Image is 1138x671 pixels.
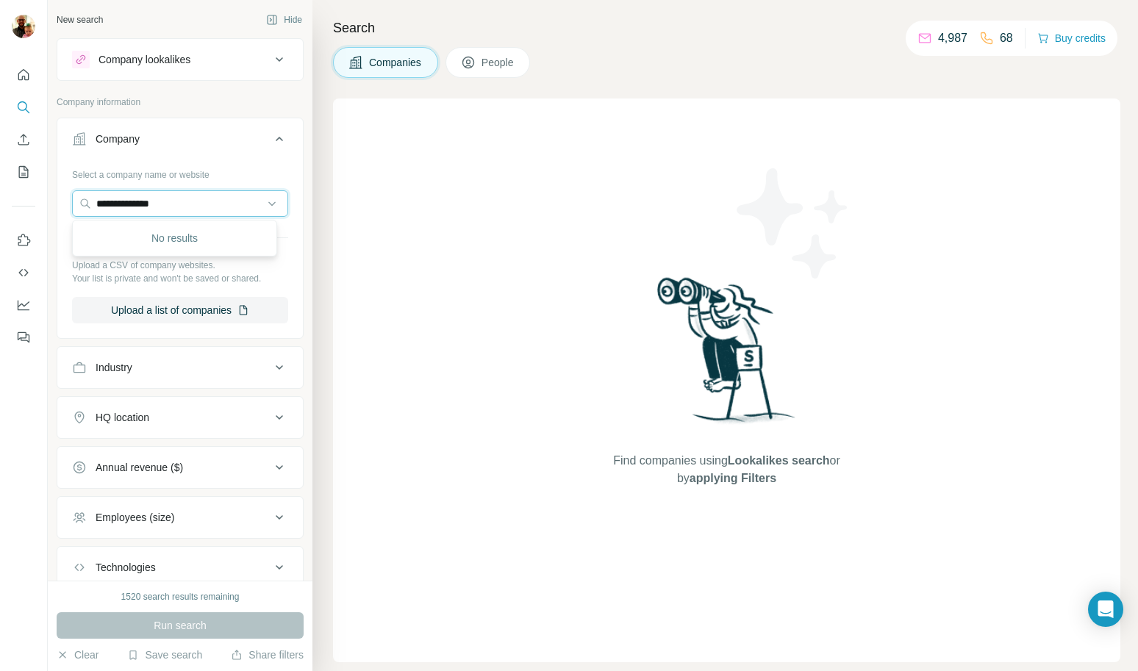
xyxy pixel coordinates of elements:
button: Use Surfe API [12,259,35,286]
button: Hide [256,9,312,31]
button: Technologies [57,550,303,585]
button: Clear [57,647,99,662]
button: My lists [12,159,35,185]
span: People [482,55,515,70]
button: Annual revenue ($) [57,450,303,485]
img: Surfe Illustration - Woman searching with binoculars [651,273,804,437]
span: Companies [369,55,423,70]
img: Avatar [12,15,35,38]
span: Find companies using or by [609,452,844,487]
img: Surfe Illustration - Stars [727,157,859,290]
button: Feedback [12,324,35,351]
div: HQ location [96,410,149,425]
div: 1520 search results remaining [121,590,240,603]
span: Lookalikes search [728,454,830,467]
span: applying Filters [690,472,776,484]
button: Quick start [12,62,35,88]
button: Company lookalikes [57,42,303,77]
p: Company information [57,96,304,109]
div: Technologies [96,560,156,575]
button: Save search [127,647,202,662]
div: New search [57,13,103,26]
h4: Search [333,18,1120,38]
button: Use Surfe on LinkedIn [12,227,35,254]
p: 68 [1000,29,1013,47]
button: Industry [57,350,303,385]
button: Enrich CSV [12,126,35,153]
div: Company lookalikes [99,52,190,67]
button: Employees (size) [57,500,303,535]
button: Dashboard [12,292,35,318]
div: Open Intercom Messenger [1088,592,1123,627]
div: Industry [96,360,132,375]
p: Upload a CSV of company websites. [72,259,288,272]
button: Upload a list of companies [72,297,288,323]
div: Company [96,132,140,146]
div: Employees (size) [96,510,174,525]
div: No results [76,223,273,253]
button: Company [57,121,303,162]
button: Search [12,94,35,121]
button: Buy credits [1037,28,1106,49]
button: HQ location [57,400,303,435]
div: Annual revenue ($) [96,460,183,475]
p: Your list is private and won't be saved or shared. [72,272,288,285]
div: Select a company name or website [72,162,288,182]
button: Share filters [231,647,304,662]
p: 4,987 [938,29,967,47]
